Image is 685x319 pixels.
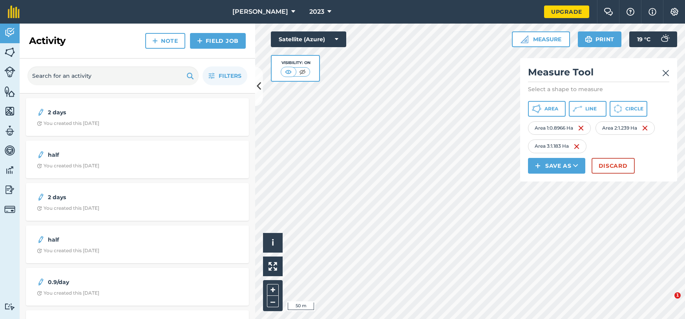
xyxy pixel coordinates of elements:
[37,120,99,126] div: You created this [DATE]
[670,8,679,16] img: A cog icon
[4,86,15,97] img: svg+xml;base64,PHN2ZyB4bWxucz0iaHR0cDovL3d3dy53My5vcmcvMjAwMC9zdmciIHdpZHRoPSI1NiIgaGVpZ2h0PSI2MC...
[578,31,622,47] button: Print
[626,8,635,16] img: A question mark icon
[585,35,592,44] img: svg+xml;base64,PHN2ZyB4bWxucz0iaHR0cDovL3d3dy53My5vcmcvMjAwMC9zdmciIHdpZHRoPSIxOSIgaGVpZ2h0PSIyNC...
[48,108,172,117] strong: 2 days
[37,247,99,254] div: You created this [DATE]
[528,101,566,117] button: Area
[642,123,648,133] img: svg+xml;base64,PHN2ZyB4bWxucz0iaHR0cDovL3d3dy53My5vcmcvMjAwMC9zdmciIHdpZHRoPSIxNiIgaGVpZ2h0PSIyNC...
[592,158,635,174] button: Discard
[31,103,244,131] a: 2 daysClock with arrow pointing clockwiseYou created this [DATE]
[637,31,650,47] span: 19 ° C
[544,5,589,18] a: Upgrade
[267,284,279,296] button: +
[648,7,656,16] img: svg+xml;base64,PHN2ZyB4bWxucz0iaHR0cDovL3d3dy53My5vcmcvMjAwMC9zdmciIHdpZHRoPSIxNyIgaGVpZ2h0PSIxNy...
[604,8,613,16] img: Two speech bubbles overlapping with the left bubble in the forefront
[528,85,669,93] p: Select a shape to measure
[37,248,42,253] img: Clock with arrow pointing clockwise
[37,291,42,296] img: Clock with arrow pointing clockwise
[267,296,279,307] button: –
[232,7,288,16] span: [PERSON_NAME]
[37,121,42,126] img: Clock with arrow pointing clockwise
[4,27,15,38] img: svg+xml;base64,PD94bWwgdmVyc2lvbj0iMS4wIiBlbmNvZGluZz0idXRmLTgiPz4KPCEtLSBHZW5lcmF0b3I6IEFkb2JlIE...
[528,139,586,153] div: Area 3 : 1.183 Ha
[37,205,99,211] div: You created this [DATE]
[37,108,45,117] img: svg+xml;base64,PD94bWwgdmVyc2lvbj0iMS4wIiBlbmNvZGluZz0idXRmLTgiPz4KPCEtLSBHZW5lcmF0b3I6IEFkb2JlIE...
[4,125,15,137] img: svg+xml;base64,PD94bWwgdmVyc2lvbj0iMS4wIiBlbmNvZGluZz0idXRmLTgiPz4KPCEtLSBHZW5lcmF0b3I6IEFkb2JlIE...
[48,150,172,159] strong: half
[31,230,244,258] a: halfClock with arrow pointing clockwiseYou created this [DATE]
[219,71,241,80] span: Filters
[37,290,99,296] div: You created this [DATE]
[263,233,283,253] button: i
[657,31,672,47] img: svg+xml;base64,PD94bWwgdmVyc2lvbj0iMS4wIiBlbmNvZGluZz0idXRmLTgiPz4KPCEtLSBHZW5lcmF0b3I6IEFkb2JlIE...
[31,145,244,174] a: halfClock with arrow pointing clockwiseYou created this [DATE]
[281,60,311,66] div: Visibility: On
[37,150,45,159] img: svg+xml;base64,PD94bWwgdmVyc2lvbj0iMS4wIiBlbmNvZGluZz0idXRmLTgiPz4KPCEtLSBHZW5lcmF0b3I6IEFkb2JlIE...
[569,101,606,117] button: Line
[528,121,591,135] div: Area 1 : 0.8966 Ha
[186,71,194,81] img: svg+xml;base64,PHN2ZyB4bWxucz0iaHR0cDovL3d3dy53My5vcmcvMjAwMC9zdmciIHdpZHRoPSIxOSIgaGVpZ2h0PSIyNC...
[528,158,585,174] button: Save as
[37,277,45,287] img: svg+xml;base64,PD94bWwgdmVyc2lvbj0iMS4wIiBlbmNvZGluZz0idXRmLTgiPz4KPCEtLSBHZW5lcmF0b3I6IEFkb2JlIE...
[629,31,677,47] button: 19 °C
[27,66,199,85] input: Search for an activity
[272,238,274,247] span: i
[37,235,45,244] img: svg+xml;base64,PD94bWwgdmVyc2lvbj0iMS4wIiBlbmNvZGluZz0idXRmLTgiPz4KPCEtLSBHZW5lcmF0b3I6IEFkb2JlIE...
[203,66,247,85] button: Filters
[674,292,681,299] span: 1
[8,5,20,18] img: fieldmargin Logo
[4,184,15,196] img: svg+xml;base64,PD94bWwgdmVyc2lvbj0iMS4wIiBlbmNvZGluZz0idXRmLTgiPz4KPCEtLSBHZW5lcmF0b3I6IEFkb2JlIE...
[271,31,346,47] button: Satellite (Azure)
[4,204,15,215] img: svg+xml;base64,PD94bWwgdmVyc2lvbj0iMS4wIiBlbmNvZGluZz0idXRmLTgiPz4KPCEtLSBHZW5lcmF0b3I6IEFkb2JlIE...
[197,36,203,46] img: svg+xml;base64,PHN2ZyB4bWxucz0iaHR0cDovL3d3dy53My5vcmcvMjAwMC9zdmciIHdpZHRoPSIxNCIgaGVpZ2h0PSIyNC...
[190,33,246,49] a: Field Job
[585,106,597,112] span: Line
[48,193,172,202] strong: 2 days
[4,66,15,77] img: svg+xml;base64,PD94bWwgdmVyc2lvbj0iMS4wIiBlbmNvZGluZz0idXRmLTgiPz4KPCEtLSBHZW5lcmF0b3I6IEFkb2JlIE...
[37,192,45,202] img: svg+xml;base64,PD94bWwgdmVyc2lvbj0iMS4wIiBlbmNvZGluZz0idXRmLTgiPz4KPCEtLSBHZW5lcmF0b3I6IEFkb2JlIE...
[37,163,99,169] div: You created this [DATE]
[658,292,677,311] iframe: Intercom live chat
[37,163,42,169] img: Clock with arrow pointing clockwise
[625,106,643,112] span: Circle
[528,66,669,82] h2: Measure Tool
[31,273,244,301] a: 0.9/dayClock with arrow pointing clockwiseYou created this [DATE]
[521,35,528,43] img: Ruler icon
[48,278,172,286] strong: 0.9/day
[152,36,158,46] img: svg+xml;base64,PHN2ZyB4bWxucz0iaHR0cDovL3d3dy53My5vcmcvMjAwMC9zdmciIHdpZHRoPSIxNCIgaGVpZ2h0PSIyNC...
[283,68,293,76] img: svg+xml;base64,PHN2ZyB4bWxucz0iaHR0cDovL3d3dy53My5vcmcvMjAwMC9zdmciIHdpZHRoPSI1MCIgaGVpZ2h0PSI0MC...
[31,188,244,216] a: 2 daysClock with arrow pointing clockwiseYou created this [DATE]
[662,68,669,78] img: svg+xml;base64,PHN2ZyB4bWxucz0iaHR0cDovL3d3dy53My5vcmcvMjAwMC9zdmciIHdpZHRoPSIyMiIgaGVpZ2h0PSIzMC...
[4,105,15,117] img: svg+xml;base64,PHN2ZyB4bWxucz0iaHR0cDovL3d3dy53My5vcmcvMjAwMC9zdmciIHdpZHRoPSI1NiIgaGVpZ2h0PSI2MC...
[578,123,584,133] img: svg+xml;base64,PHN2ZyB4bWxucz0iaHR0cDovL3d3dy53My5vcmcvMjAwMC9zdmciIHdpZHRoPSIxNiIgaGVpZ2h0PSIyNC...
[512,31,570,47] button: Measure
[48,235,172,244] strong: half
[535,161,541,170] img: svg+xml;base64,PHN2ZyB4bWxucz0iaHR0cDovL3d3dy53My5vcmcvMjAwMC9zdmciIHdpZHRoPSIxNCIgaGVpZ2h0PSIyNC...
[4,164,15,176] img: svg+xml;base64,PD94bWwgdmVyc2lvbj0iMS4wIiBlbmNvZGluZz0idXRmLTgiPz4KPCEtLSBHZW5lcmF0b3I6IEFkb2JlIE...
[298,68,307,76] img: svg+xml;base64,PHN2ZyB4bWxucz0iaHR0cDovL3d3dy53My5vcmcvMjAwMC9zdmciIHdpZHRoPSI1MCIgaGVpZ2h0PSI0MC...
[145,33,185,49] a: Note
[29,35,66,47] h2: Activity
[574,142,580,151] img: svg+xml;base64,PHN2ZyB4bWxucz0iaHR0cDovL3d3dy53My5vcmcvMjAwMC9zdmciIHdpZHRoPSIxNiIgaGVpZ2h0PSIyNC...
[595,121,655,135] div: Area 2 : 1.239 Ha
[4,303,15,310] img: svg+xml;base64,PD94bWwgdmVyc2lvbj0iMS4wIiBlbmNvZGluZz0idXRmLTgiPz4KPCEtLSBHZW5lcmF0b3I6IEFkb2JlIE...
[309,7,324,16] span: 2023
[610,101,647,117] button: Circle
[544,106,558,112] span: Area
[4,46,15,58] img: svg+xml;base64,PHN2ZyB4bWxucz0iaHR0cDovL3d3dy53My5vcmcvMjAwMC9zdmciIHdpZHRoPSI1NiIgaGVpZ2h0PSI2MC...
[37,206,42,211] img: Clock with arrow pointing clockwise
[4,145,15,156] img: svg+xml;base64,PD94bWwgdmVyc2lvbj0iMS4wIiBlbmNvZGluZz0idXRmLTgiPz4KPCEtLSBHZW5lcmF0b3I6IEFkb2JlIE...
[269,262,277,271] img: Four arrows, one pointing top left, one top right, one bottom right and the last bottom left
